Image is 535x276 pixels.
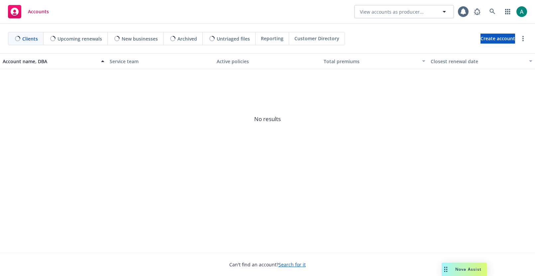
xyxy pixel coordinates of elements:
[321,53,428,69] button: Total premiums
[177,35,197,42] span: Archived
[217,35,250,42] span: Untriaged files
[516,6,527,17] img: photo
[455,266,481,272] span: Nova Assist
[481,34,515,44] a: Create account
[360,8,424,15] span: View accounts as producer...
[324,58,418,65] div: Total premiums
[481,32,515,45] span: Create account
[442,263,487,276] button: Nova Assist
[122,35,158,42] span: New businesses
[501,5,514,18] a: Switch app
[261,35,283,42] span: Reporting
[3,58,97,65] div: Account name, DBA
[22,35,38,42] span: Clients
[294,35,339,42] span: Customer Directory
[519,35,527,43] a: more
[442,263,450,276] div: Drag to move
[57,35,102,42] span: Upcoming renewals
[217,58,318,65] div: Active policies
[107,53,214,69] button: Service team
[5,2,52,21] a: Accounts
[486,5,499,18] a: Search
[229,261,306,268] span: Can't find an account?
[110,58,211,65] div: Service team
[214,53,321,69] button: Active policies
[471,5,484,18] a: Report a Bug
[431,58,525,65] div: Closest renewal date
[354,5,454,18] button: View accounts as producer...
[28,9,49,14] span: Accounts
[428,53,535,69] button: Closest renewal date
[278,261,306,268] a: Search for it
